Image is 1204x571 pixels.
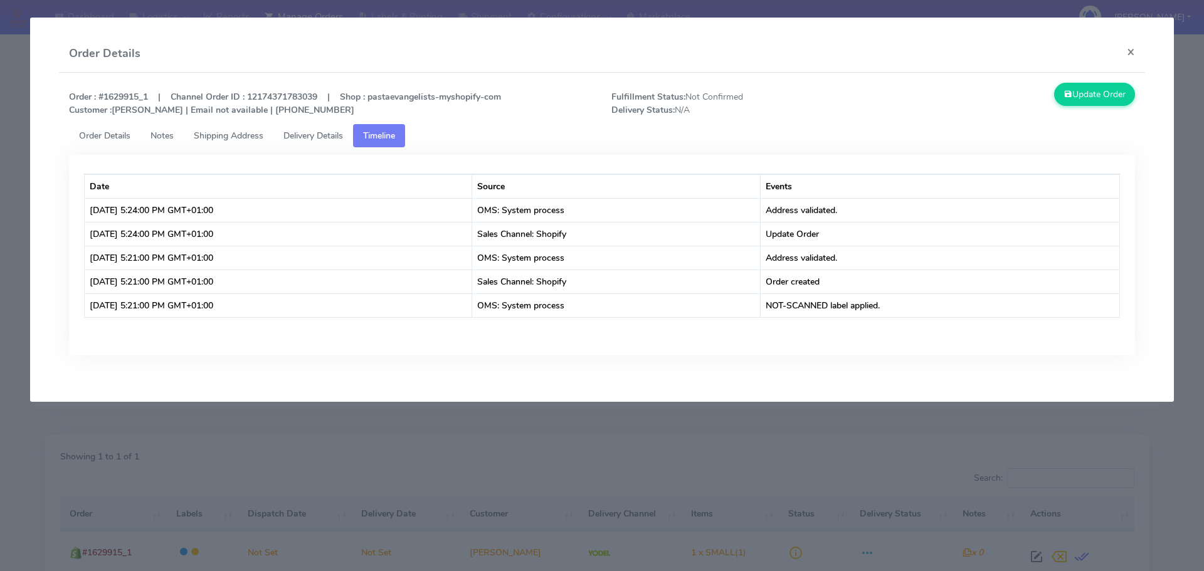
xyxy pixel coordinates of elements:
[69,91,501,116] strong: Order : #1629915_1 | Channel Order ID : 12174371783039 | Shop : pastaevangelists-myshopify-com [P...
[194,130,263,142] span: Shipping Address
[85,246,473,270] td: [DATE] 5:21:00 PM GMT+01:00
[283,130,343,142] span: Delivery Details
[150,130,174,142] span: Notes
[761,246,1119,270] td: Address validated.
[85,222,473,246] td: [DATE] 5:24:00 PM GMT+01:00
[363,130,395,142] span: Timeline
[85,198,473,222] td: [DATE] 5:24:00 PM GMT+01:00
[611,104,675,116] strong: Delivery Status:
[472,270,761,293] td: Sales Channel: Shopify
[1117,35,1145,68] button: Close
[69,104,112,116] strong: Customer :
[611,91,685,103] strong: Fulfillment Status:
[85,174,473,198] th: Date
[761,222,1119,246] td: Update Order
[69,45,140,62] h4: Order Details
[761,293,1119,317] td: NOT-SCANNED label applied.
[761,270,1119,293] td: Order created
[69,124,1136,147] ul: Tabs
[472,198,761,222] td: OMS: System process
[761,198,1119,222] td: Address validated.
[85,270,473,293] td: [DATE] 5:21:00 PM GMT+01:00
[79,130,130,142] span: Order Details
[472,222,761,246] td: Sales Channel: Shopify
[472,246,761,270] td: OMS: System process
[761,174,1119,198] th: Events
[472,293,761,317] td: OMS: System process
[472,174,761,198] th: Source
[85,293,473,317] td: [DATE] 5:21:00 PM GMT+01:00
[1054,83,1136,106] button: Update Order
[602,90,874,117] span: Not Confirmed N/A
